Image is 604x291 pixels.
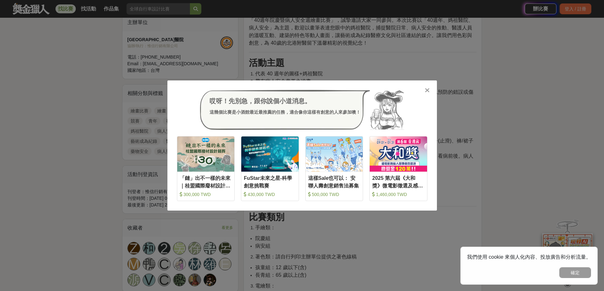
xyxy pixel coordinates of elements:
[372,174,425,189] div: 2025 第六屆《大和獎》微電影徵選及感人實事分享
[467,254,591,260] span: 我們使用 cookie 來個人化內容、投放廣告和分析流量。
[177,136,235,201] a: Cover Image「鏈」出不一樣的未來｜桂盟國際廢材設計競賽 300,000 TWD
[210,96,360,106] div: 哎呀！先別急，跟你說個小道消息。
[244,191,296,198] div: 430,000 TWD
[370,90,404,130] img: Avatar
[305,136,363,201] a: Cover Image這樣Sale也可以： 安聯人壽創意銷售法募集 500,000 TWD
[210,109,360,116] div: 這幾個比賽是小酒館最近最推薦的任務，適合像你這樣有創意的人來參加噢！
[306,136,363,172] img: Cover Image
[180,174,232,189] div: 「鏈」出不一樣的未來｜桂盟國際廢材設計競賽
[244,174,296,189] div: FuStar未來之星-科學創意挑戰賽
[241,136,299,201] a: Cover ImageFuStar未來之星-科學創意挑戰賽 430,000 TWD
[370,136,427,172] img: Cover Image
[372,191,425,198] div: 1,460,000 TWD
[308,191,360,198] div: 500,000 TWD
[180,191,232,198] div: 300,000 TWD
[369,136,427,201] a: Cover Image2025 第六屆《大和獎》微電影徵選及感人實事分享 1,460,000 TWD
[559,267,591,278] button: 確定
[241,136,299,172] img: Cover Image
[308,174,360,189] div: 這樣Sale也可以： 安聯人壽創意銷售法募集
[177,136,235,172] img: Cover Image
